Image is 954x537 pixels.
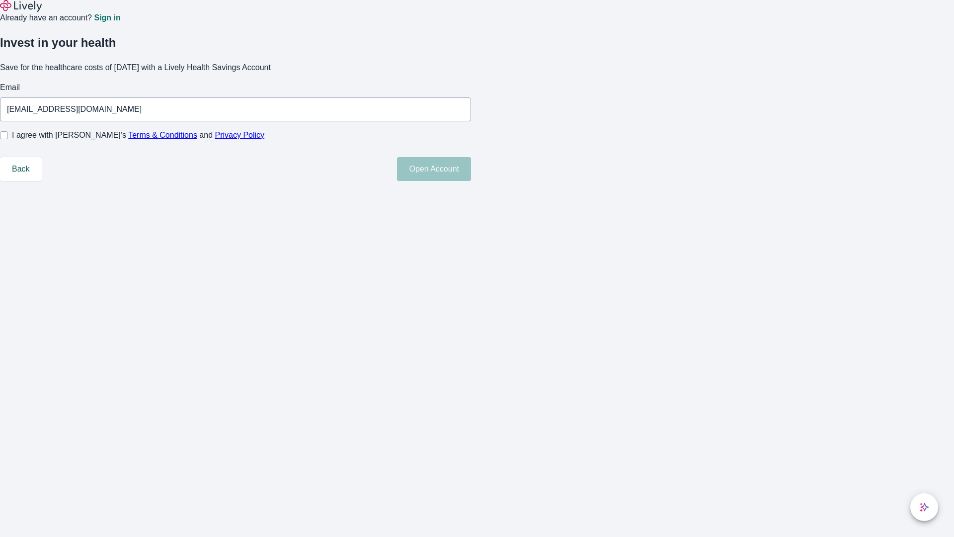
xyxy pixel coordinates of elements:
svg: Lively AI Assistant [919,502,929,512]
button: chat [910,493,938,521]
a: Sign in [94,14,120,22]
a: Privacy Policy [215,131,265,139]
a: Terms & Conditions [128,131,197,139]
span: I agree with [PERSON_NAME]’s and [12,129,264,141]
